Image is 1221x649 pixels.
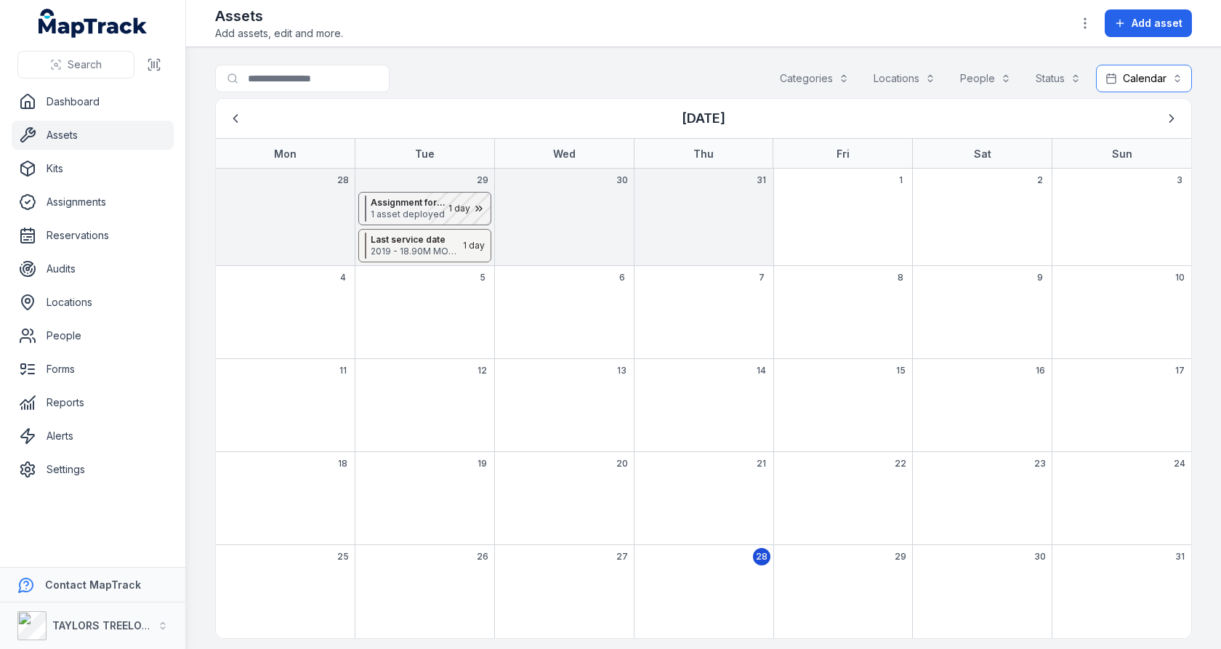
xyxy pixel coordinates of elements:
span: 2 [1037,174,1043,186]
a: Forms [12,355,174,384]
span: 11 [339,365,347,376]
button: Add asset [1105,9,1192,37]
button: Next [1158,105,1185,132]
span: 22 [895,458,906,469]
span: 10 [1175,272,1185,283]
span: 3 [1177,174,1182,186]
button: People [951,65,1020,92]
strong: Sat [974,148,991,160]
span: 9 [1037,272,1043,283]
strong: Mon [274,148,297,160]
span: 31 [757,174,766,186]
button: Status [1026,65,1090,92]
button: Previous [222,105,249,132]
span: 8 [898,272,903,283]
button: Calendar [1096,65,1192,92]
button: Assignment for [PERSON_NAME] at [DATE][GEOGRAPHIC_DATA]1 asset deployed1 day [358,192,492,225]
span: 20 [616,458,628,469]
strong: Thu [693,148,714,160]
span: 13 [617,365,626,376]
span: 27 [616,551,628,563]
span: 30 [616,174,628,186]
span: 14 [757,365,766,376]
a: Assets [12,121,174,150]
span: 21 [757,458,766,469]
button: Search [17,51,134,78]
strong: Wed [553,148,576,160]
strong: Sun [1112,148,1132,160]
span: Search [68,57,102,72]
span: 15 [896,365,906,376]
strong: Tue [415,148,435,160]
a: Reports [12,388,174,417]
span: 2019 - 18.90M MONITOR - Little red EWP [371,246,462,257]
span: 26 [477,551,488,563]
span: 28 [337,174,349,186]
h2: Assets [215,6,343,26]
a: Dashboard [12,87,174,116]
button: Locations [864,65,945,92]
a: Kits [12,154,174,183]
div: August 2025 [216,99,1191,638]
strong: Fri [837,148,850,160]
strong: Assignment for [PERSON_NAME] at [DATE][GEOGRAPHIC_DATA] [371,197,448,209]
a: Reservations [12,221,174,250]
span: 17 [1175,365,1185,376]
span: 25 [337,551,349,563]
strong: TAYLORS TREELOPPING [52,619,174,632]
span: 29 [477,174,488,186]
a: People [12,321,174,350]
a: Assignments [12,188,174,217]
button: Categories [770,65,858,92]
strong: Last service date [371,234,462,246]
a: Settings [12,455,174,484]
a: MapTrack [39,9,148,38]
span: 30 [1034,551,1046,563]
span: 4 [340,272,346,283]
button: Last service date2019 - 18.90M MONITOR - Little red EWP1 day [358,229,492,262]
span: 7 [759,272,765,283]
span: Add asset [1132,16,1182,31]
h3: [DATE] [682,108,725,129]
span: 16 [1036,365,1045,376]
span: 18 [338,458,347,469]
span: 1 [899,174,903,186]
a: Locations [12,288,174,317]
span: 24 [1174,458,1185,469]
span: 28 [756,551,767,563]
span: 1 asset deployed [371,209,448,220]
span: 31 [1175,551,1185,563]
span: 19 [477,458,487,469]
a: Audits [12,254,174,283]
span: 29 [895,551,906,563]
span: Add assets, edit and more. [215,26,343,41]
span: 23 [1034,458,1046,469]
span: 6 [619,272,625,283]
span: 12 [477,365,487,376]
span: 5 [480,272,485,283]
strong: Contact MapTrack [45,579,141,591]
a: Alerts [12,422,174,451]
